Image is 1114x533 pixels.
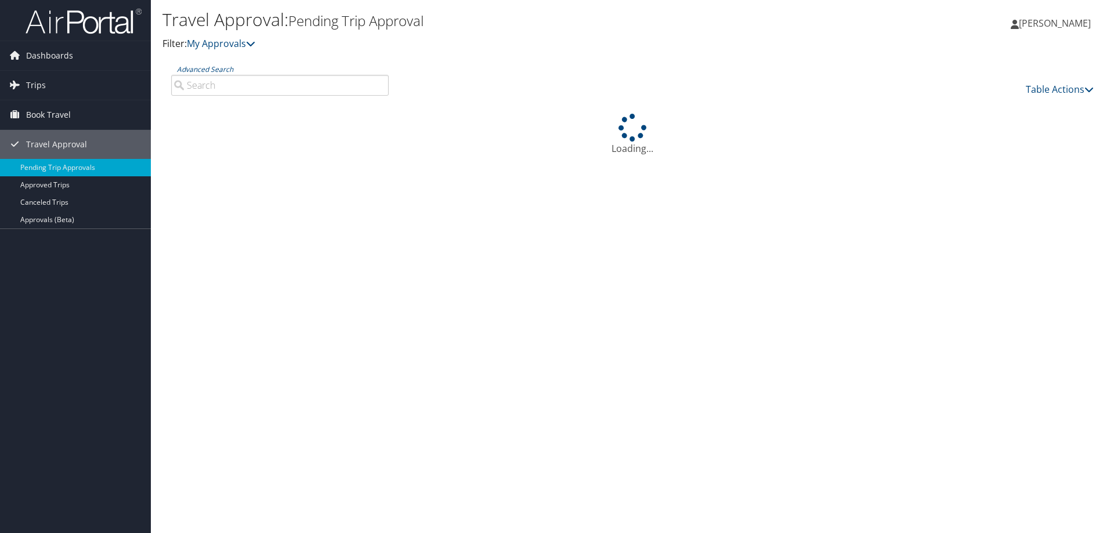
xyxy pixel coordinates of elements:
[177,64,233,74] a: Advanced Search
[1026,83,1094,96] a: Table Actions
[26,71,46,100] span: Trips
[187,37,255,50] a: My Approvals
[26,130,87,159] span: Travel Approval
[171,75,389,96] input: Advanced Search
[26,41,73,70] span: Dashboards
[26,100,71,129] span: Book Travel
[1019,17,1091,30] span: [PERSON_NAME]
[288,11,424,30] small: Pending Trip Approval
[1011,6,1102,41] a: [PERSON_NAME]
[162,114,1102,155] div: Loading...
[26,8,142,35] img: airportal-logo.png
[162,37,789,52] p: Filter:
[162,8,789,32] h1: Travel Approval:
